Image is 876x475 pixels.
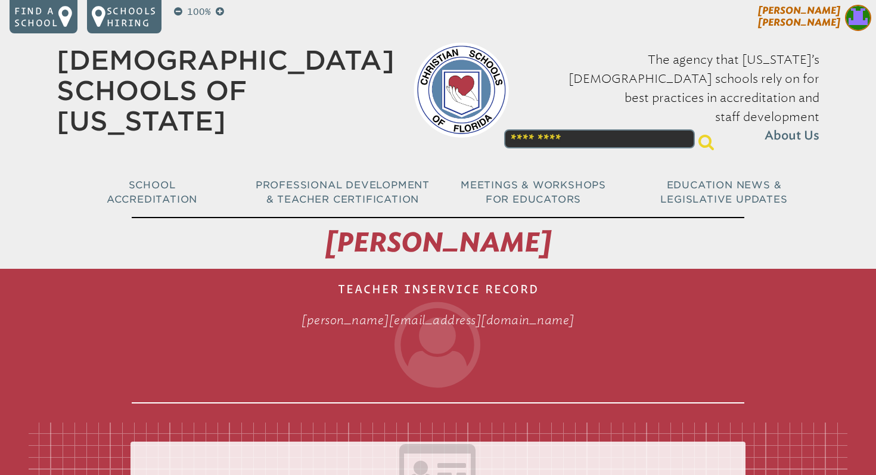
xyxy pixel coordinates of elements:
[660,179,787,205] span: Education News & Legislative Updates
[132,274,744,403] h1: Teacher Inservice Record
[414,42,509,138] img: csf-logo-web-colors.png
[107,179,197,205] span: School Accreditation
[107,5,157,29] p: Schools Hiring
[14,5,58,29] p: Find a school
[185,5,213,19] p: 100%
[758,5,840,28] span: [PERSON_NAME] [PERSON_NAME]
[325,226,551,259] span: [PERSON_NAME]
[256,179,430,205] span: Professional Development & Teacher Certification
[845,5,871,31] img: deaa787bd1d4c7645337dfd3ab7f7d8f
[57,45,394,136] a: [DEMOGRAPHIC_DATA] Schools of [US_STATE]
[461,179,606,205] span: Meetings & Workshops for Educators
[765,126,819,145] span: About Us
[528,50,819,145] p: The agency that [US_STATE]’s [DEMOGRAPHIC_DATA] schools rely on for best practices in accreditati...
